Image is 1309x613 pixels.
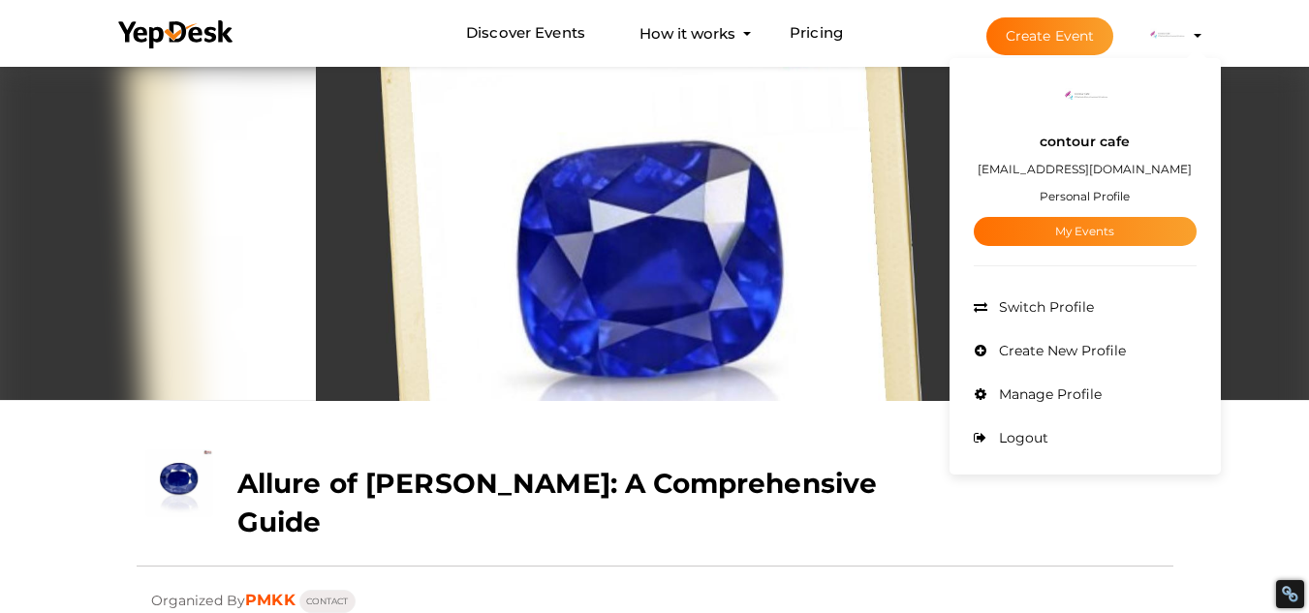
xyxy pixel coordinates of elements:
[634,15,741,51] button: How it works
[316,62,994,401] img: ZI0MHEHG_normal.png
[145,449,213,517] img: MSRWIVGM_small.jpeg
[994,342,1126,359] span: Create New Profile
[1040,189,1130,203] small: Personal Profile
[151,577,246,609] span: Organized By
[1061,73,1109,121] img: ACg8ocJgp6uSV10RjxdVTwFNqPn4ZizupmCZIOLoEIZ5cIZxRyLC2xwM=s100
[986,17,1114,55] button: Create Event
[1147,16,1186,55] img: ACg8ocJgp6uSV10RjxdVTwFNqPn4ZizupmCZIOLoEIZ5cIZxRyLC2xwM=s100
[974,217,1197,246] a: My Events
[237,467,878,538] b: Allure of [PERSON_NAME]: A Comprehensive Guide
[994,429,1048,446] span: Logout
[978,158,1192,180] label: [EMAIL_ADDRESS][DOMAIN_NAME]
[466,15,585,51] a: Discover Events
[790,15,843,51] a: Pricing
[1040,131,1130,153] label: contour cafe
[299,590,356,613] button: CONTACT
[994,298,1094,316] span: Switch Profile
[245,591,296,609] a: PMKK
[994,385,1102,403] span: Manage Profile
[1281,585,1299,603] div: Restore Info Box &#10;&#10;NoFollow Info:&#10; META-Robots NoFollow: &#09;true&#10; META-Robots N...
